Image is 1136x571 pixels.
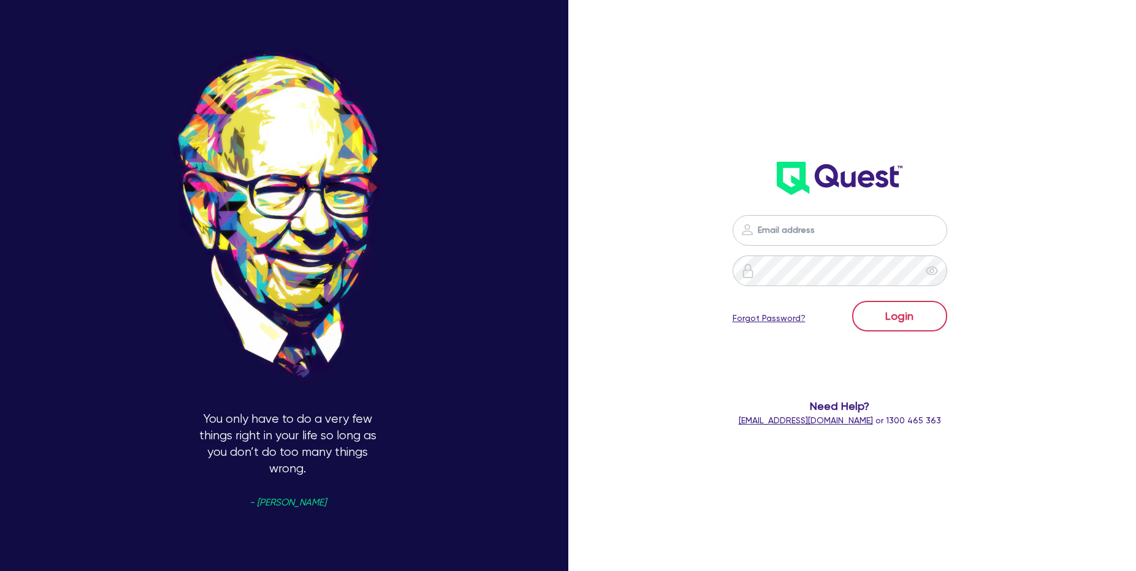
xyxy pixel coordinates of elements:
[739,415,941,425] span: or 1300 465 363
[733,312,806,325] a: Forgot Password?
[733,215,947,246] input: Email address
[741,263,755,278] img: icon-password
[740,222,755,237] img: icon-password
[739,415,873,425] a: [EMAIL_ADDRESS][DOMAIN_NAME]
[250,498,326,507] span: - [PERSON_NAME]
[852,301,947,331] button: Login
[688,398,991,414] span: Need Help?
[777,162,902,195] img: wH2k97JdezQIQAAAABJRU5ErkJggg==
[926,265,938,277] span: eye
